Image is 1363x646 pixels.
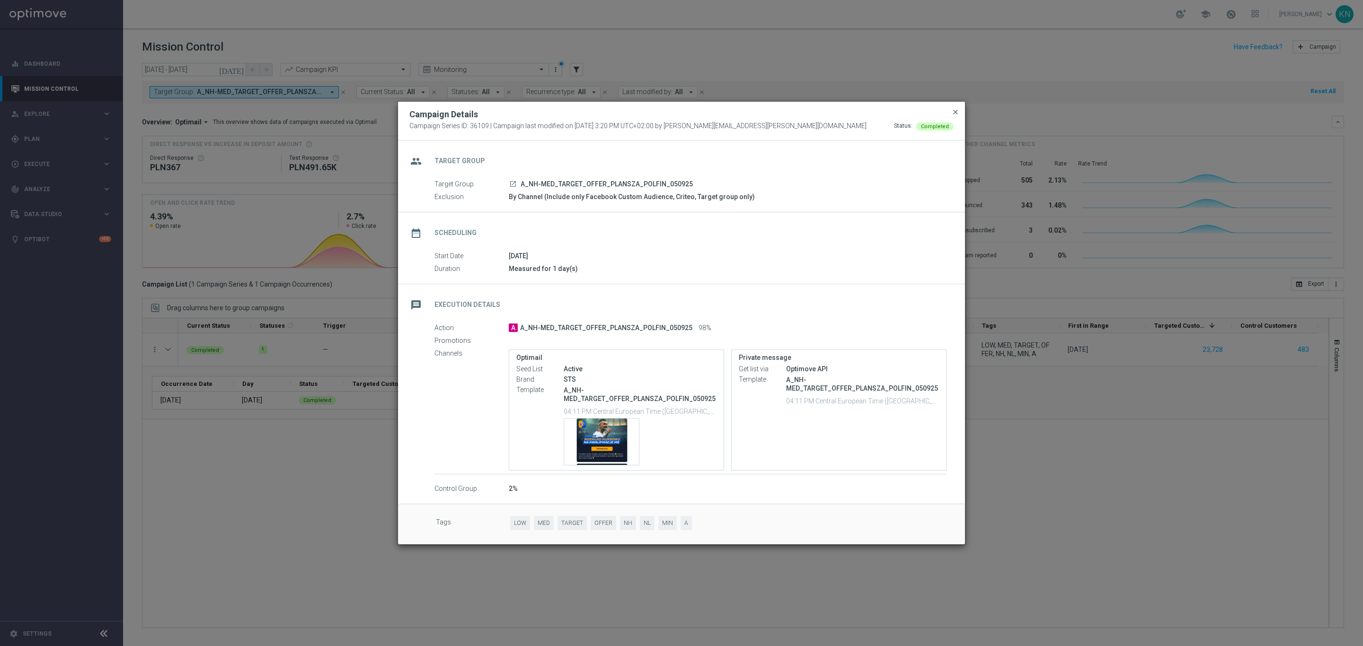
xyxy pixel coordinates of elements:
[564,386,717,403] p: A_NH-MED_TARGET_OFFER_PLANSZA_POLFIN_050925
[434,485,509,493] label: Control Group
[921,123,949,130] span: Completed
[407,225,425,242] i: date_range
[434,193,509,201] label: Exclusion
[786,396,939,405] p: 04:11 PM Central European Time ([GEOGRAPHIC_DATA]) (UTC +02:00)
[407,153,425,170] i: group
[509,251,947,261] div: [DATE]
[620,516,636,531] span: NH
[509,180,517,189] a: launch
[739,365,786,374] label: Get list via
[516,354,717,362] label: Optimail
[564,406,717,416] p: 04:11 PM Central European Time ([GEOGRAPHIC_DATA]) (UTC +02:00)
[509,180,517,188] i: launch
[509,323,518,332] span: A
[516,365,564,374] label: Seed List
[739,375,786,384] label: Template
[520,324,692,332] span: A_NH-MED_TARGET_OFFER_PLANSZA_POLFIN_050925
[510,516,530,531] span: LOW
[407,297,425,314] i: message
[564,364,717,374] div: Active
[509,192,947,201] div: By Channel (Include only Facebook Custom Audience, Criteo, Target group only)
[436,516,510,531] label: Tags
[699,324,711,332] span: 98%
[558,516,587,531] span: TARGET
[564,375,717,384] div: STS
[434,324,509,332] label: Action
[952,108,959,116] span: close
[521,180,693,189] span: A_NH-MED_TARGET_OFFER_PLANSZA_POLFIN_050925
[409,109,478,120] h2: Campaign Details
[434,157,485,166] h2: Target Group
[681,516,692,531] span: A
[509,484,947,493] div: 2%
[786,364,939,374] div: Optimove API
[516,375,564,384] label: Brand
[509,264,947,273] div: Measured for 1 day(s)
[434,252,509,261] label: Start Date
[739,354,939,362] label: Private message
[894,122,912,131] div: Status:
[591,516,616,531] span: OFFER
[516,386,564,394] label: Template
[434,300,500,309] h2: Execution Details
[640,516,655,531] span: NL
[434,180,509,189] label: Target Group
[534,516,554,531] span: MED
[658,516,677,531] span: MIN
[916,122,954,130] colored-tag: Completed
[409,122,867,131] span: Campaign Series ID: 36109 | Campaign last modified on [DATE] 3:20 PM UTC+02:00 by [PERSON_NAME][E...
[434,228,477,237] h2: Scheduling
[434,265,509,273] label: Duration
[434,337,509,345] label: Promotions
[434,349,509,358] label: Channels
[786,375,939,393] p: A_NH-MED_TARGET_OFFER_PLANSZA_POLFIN_050925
